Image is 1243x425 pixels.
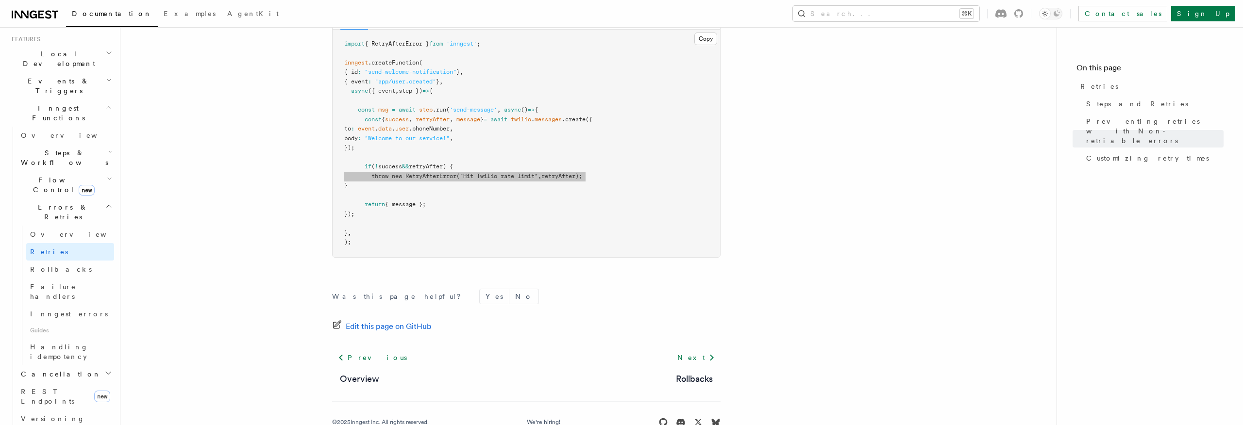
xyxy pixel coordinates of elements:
button: No [509,289,538,304]
span: => [528,106,535,113]
span: , [450,135,453,142]
button: Toggle dark mode [1039,8,1062,19]
span: : [358,68,361,75]
button: Flow Controlnew [17,171,114,198]
span: REST Endpoints [21,388,74,405]
button: Search...⌘K [793,6,979,21]
a: Contact sales [1078,6,1167,21]
span: to [344,125,351,132]
span: event [358,125,375,132]
span: data [378,125,392,132]
span: new [392,173,402,180]
span: await [399,106,416,113]
a: AgentKit [221,3,285,26]
span: , [538,173,541,180]
span: AgentKit [227,10,279,17]
span: } [456,68,460,75]
span: throw [371,173,388,180]
span: .phoneNumber [409,125,450,132]
span: = [392,106,395,113]
span: , [439,78,443,85]
button: Cancellation [17,365,114,383]
a: Inngest errors [26,305,114,323]
span: .create [562,116,586,123]
span: Flow Control [17,175,107,195]
span: .run [433,106,446,113]
span: Features [8,35,40,43]
span: Overview [21,131,121,139]
span: 'inngest' [446,40,477,47]
span: } [344,182,348,189]
div: Errors & Retries [17,226,114,365]
a: Rollbacks [26,261,114,278]
span: Failure handlers [30,283,76,300]
span: Local Development [8,49,106,68]
span: async [351,87,368,94]
a: Next [672,349,721,366]
button: Yes [480,289,509,304]
span: , [409,116,412,123]
span: step [419,106,433,113]
span: : [351,125,354,132]
span: await [490,116,507,123]
span: Versioning [21,415,85,423]
span: Inngest errors [30,310,108,318]
span: new [79,185,95,196]
span: { RetryAfterError } [365,40,429,47]
span: .createFunction [368,59,419,66]
span: ({ event [368,87,395,94]
span: Steps & Workflows [17,148,108,167]
span: , [497,106,501,113]
span: Steps and Retries [1086,99,1188,109]
a: Edit this page on GitHub [332,320,432,333]
a: Rollbacks [676,372,713,386]
span: ; [477,40,480,47]
a: Retries [26,243,114,261]
button: Events & Triggers [8,72,114,99]
span: , [395,87,399,94]
span: from [429,40,443,47]
kbd: ⌘K [960,9,974,18]
span: = [484,116,487,123]
span: Handling idempotency [30,343,88,360]
span: () [521,106,528,113]
span: Cancellation [17,369,101,379]
span: { id [344,68,358,75]
span: : [368,78,371,85]
span: Guides [26,323,114,338]
span: . [531,116,535,123]
span: import [344,40,365,47]
a: Preventing retries with Non-retriable errors [1082,113,1224,149]
span: Retries [30,248,68,256]
span: { message }; [385,201,426,208]
a: Handling idempotency [26,338,114,365]
span: ); [344,239,351,245]
button: Steps & Workflows [17,144,114,171]
span: && [402,163,409,170]
span: "send-welcome-notification" [365,68,456,75]
span: msg [378,106,388,113]
span: Customizing retry times [1086,153,1209,163]
span: ( [446,106,450,113]
span: messages [535,116,562,123]
span: ( [371,163,375,170]
a: Overview [340,372,379,386]
span: }); [344,211,354,217]
span: if [365,163,371,170]
a: Documentation [66,3,158,27]
span: Rollbacks [30,265,92,273]
span: RetryAfterError [405,173,456,180]
span: Errors & Retries [17,202,105,222]
span: { event [344,78,368,85]
span: } [344,229,348,236]
span: retryAfter) { [409,163,453,170]
a: REST Endpointsnew [17,383,114,410]
span: twilio [511,116,531,123]
span: "Hit Twilio rate limit" [460,173,538,180]
span: ( [456,173,460,180]
span: }); [344,144,354,151]
a: Examples [158,3,221,26]
span: user [395,125,409,132]
button: Copy [694,33,717,45]
span: . [375,125,378,132]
